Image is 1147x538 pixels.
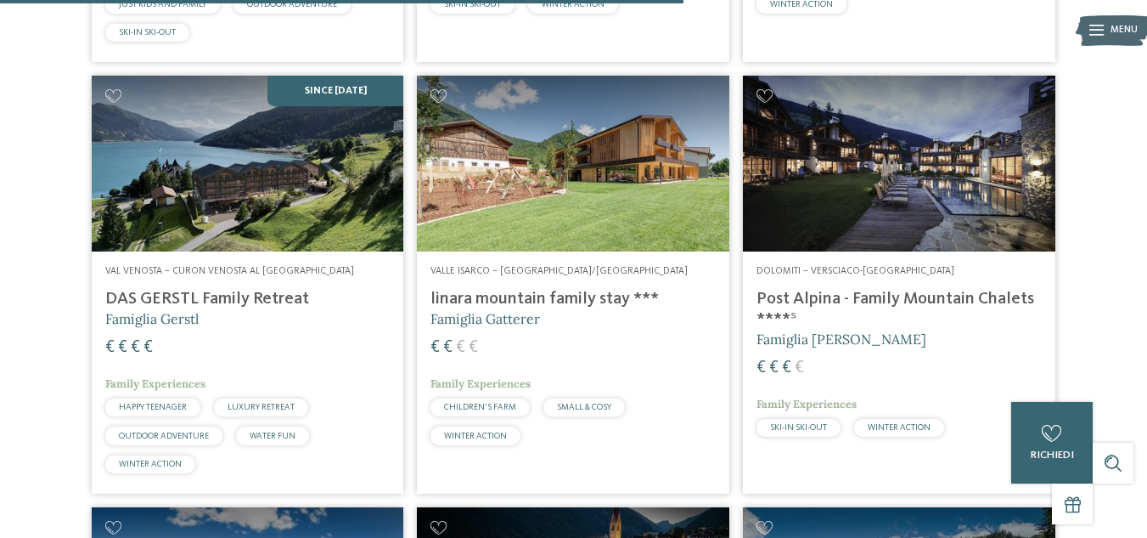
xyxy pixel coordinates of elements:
[743,76,1055,252] img: Post Alpina - Family Mountain Chalets ****ˢ
[430,339,440,356] span: €
[430,266,688,276] span: Valle Isarco – [GEOGRAPHIC_DATA]/[GEOGRAPHIC_DATA]
[119,403,187,411] span: HAPPY TEENAGER
[105,289,391,309] h4: DAS GERSTL Family Retreat
[228,403,295,411] span: LUXURY RETREAT
[250,432,295,440] span: WATER FUN
[430,310,540,327] span: Famiglia Gatterer
[105,377,205,391] span: Family Experiences
[443,339,453,356] span: €
[444,432,507,440] span: WINTER ACTION
[557,403,611,411] span: SMALL & COSY
[756,397,857,411] span: Family Experiences
[119,28,176,37] span: SKI-IN SKI-OUT
[105,339,115,356] span: €
[417,76,729,494] a: Cercate un hotel per famiglie? Qui troverete solo i migliori! Valle Isarco – [GEOGRAPHIC_DATA]/[G...
[143,339,153,356] span: €
[118,339,127,356] span: €
[105,310,199,327] span: Famiglia Gerstl
[456,339,465,356] span: €
[444,403,516,411] span: CHILDREN’S FARM
[770,423,827,432] span: SKI-IN SKI-OUT
[119,460,182,468] span: WINTER ACTION
[92,76,404,252] img: Cercate un hotel per famiglie? Qui troverete solo i migliori!
[1031,450,1074,461] span: richiedi
[92,76,404,494] a: Cercate un hotel per famiglie? Qui troverete solo i migliori! SINCE [DATE] Val Venosta – Curon Ve...
[868,423,931,432] span: WINTER ACTION
[1011,402,1093,484] a: richiedi
[782,360,791,377] span: €
[756,360,766,377] span: €
[769,360,779,377] span: €
[756,289,1042,330] h4: Post Alpina - Family Mountain Chalets ****ˢ
[430,377,531,391] span: Family Experiences
[756,331,926,348] span: Famiglia [PERSON_NAME]
[743,76,1055,494] a: Cercate un hotel per famiglie? Qui troverete solo i migliori! Dolomiti – Versciaco-[GEOGRAPHIC_DA...
[469,339,478,356] span: €
[430,289,716,309] h4: linara mountain family stay ***
[795,360,804,377] span: €
[131,339,140,356] span: €
[756,266,954,276] span: Dolomiti – Versciaco-[GEOGRAPHIC_DATA]
[417,76,729,252] img: Cercate un hotel per famiglie? Qui troverete solo i migliori!
[105,266,354,276] span: Val Venosta – Curon Venosta al [GEOGRAPHIC_DATA]
[119,432,209,440] span: OUTDOOR ADVENTURE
